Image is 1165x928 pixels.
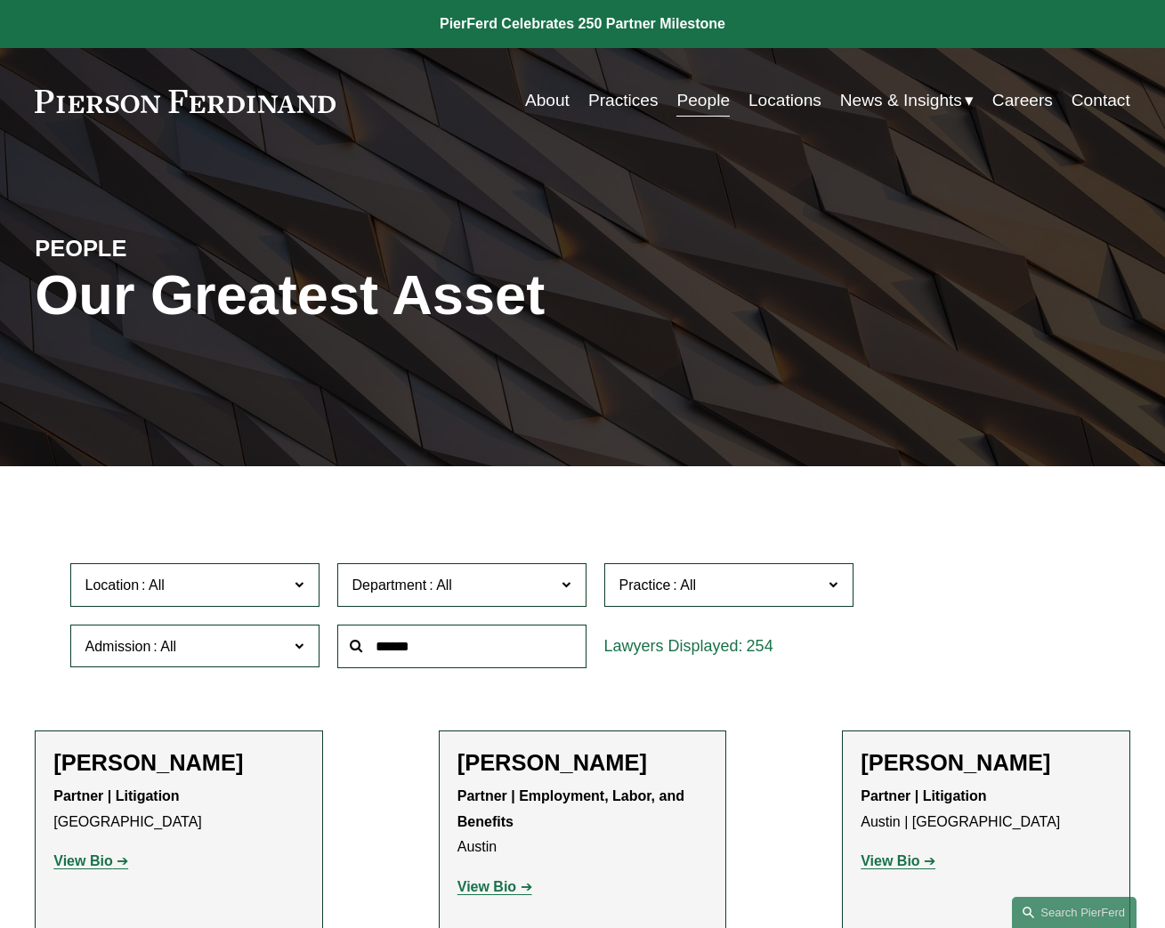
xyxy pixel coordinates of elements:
[457,749,708,777] h2: [PERSON_NAME]
[53,853,112,868] strong: View Bio
[457,784,708,860] p: Austin
[1072,84,1130,117] a: Contact
[676,84,730,117] a: People
[619,577,671,593] span: Practice
[861,788,986,803] strong: Partner | Litigation
[352,577,427,593] span: Department
[861,853,919,868] strong: View Bio
[35,234,309,262] h4: PEOPLE
[1012,897,1137,928] a: Search this site
[861,853,935,868] a: View Bio
[861,749,1112,777] h2: [PERSON_NAME]
[525,84,570,117] a: About
[588,84,659,117] a: Practices
[747,637,773,655] span: 254
[992,84,1053,117] a: Careers
[840,84,974,117] a: folder dropdown
[85,577,140,593] span: Location
[457,879,516,894] strong: View Bio
[53,784,303,835] p: [GEOGRAPHIC_DATA]
[53,788,179,803] strong: Partner | Litigation
[53,749,303,777] h2: [PERSON_NAME]
[748,84,821,117] a: Locations
[457,788,689,829] strong: Partner | Employment, Labor, and Benefits
[85,639,151,654] span: Admission
[457,879,532,894] a: View Bio
[53,853,128,868] a: View Bio
[35,262,765,327] h1: Our Greatest Asset
[861,784,1112,835] p: Austin | [GEOGRAPHIC_DATA]
[840,85,962,116] span: News & Insights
